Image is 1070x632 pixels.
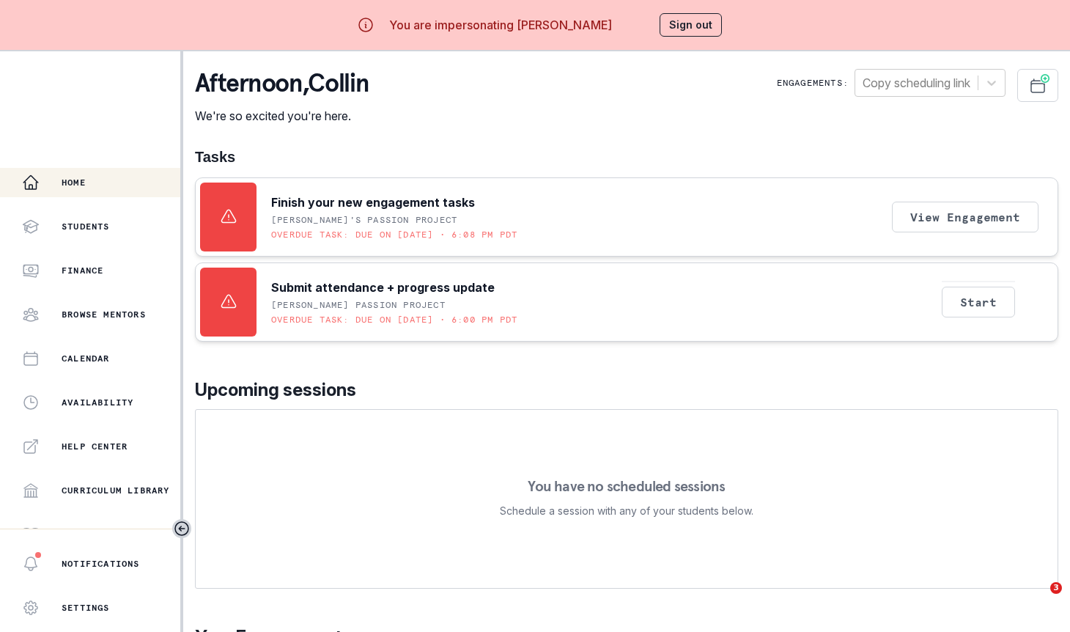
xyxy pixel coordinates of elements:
p: Settings [62,602,110,614]
p: Upcoming sessions [195,377,1058,403]
p: [PERSON_NAME]'s Passion Project [271,214,457,226]
button: Schedule Sessions [1017,69,1058,102]
button: Toggle sidebar [172,519,191,538]
p: Availability [62,397,133,408]
iframe: Intercom live chat [1020,582,1055,617]
p: Curriculum Library [62,485,170,496]
button: Sign out [660,13,722,37]
p: Home [62,177,86,188]
p: [PERSON_NAME] Passion Project [271,299,446,311]
p: You are impersonating [PERSON_NAME] [389,16,612,34]
p: Finance [62,265,103,276]
p: afternoon , Collin [195,69,369,98]
span: 3 [1050,582,1062,594]
p: Browse Mentors [62,309,146,320]
p: Finish your new engagement tasks [271,194,475,211]
p: Notifications [62,558,140,570]
button: View Engagement [892,202,1038,232]
p: Submit attendance + progress update [271,279,495,296]
p: Overdue task: Due on [DATE] • 6:08 PM PDT [271,229,517,240]
p: Students [62,221,110,232]
button: Start [942,287,1015,317]
p: Engagements: [777,77,849,89]
p: Help Center [62,441,128,452]
h1: Tasks [195,148,1058,166]
p: We're so excited you're here. [195,107,369,125]
p: You have no scheduled sessions [528,479,725,493]
p: Schedule a session with any of your students below. [500,502,753,520]
p: Calendar [62,353,110,364]
p: Overdue task: Due on [DATE] • 6:00 PM PDT [271,314,517,326]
